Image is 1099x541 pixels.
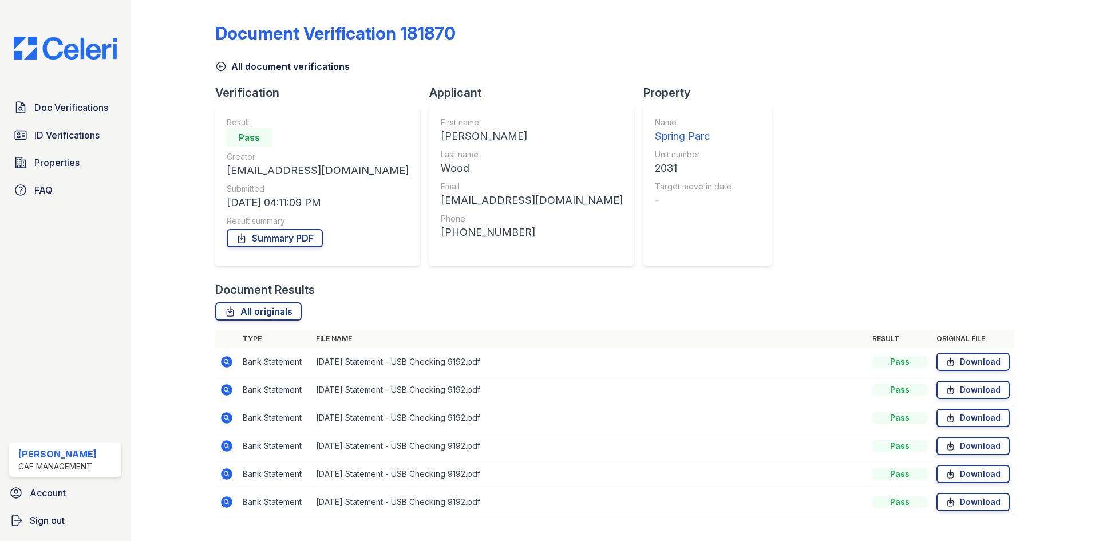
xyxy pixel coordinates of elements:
div: CAF Management [18,461,97,472]
td: [DATE] Statement - USB Checking 9192.pdf [311,404,868,432]
a: Properties [9,151,121,174]
div: Pass [872,440,927,452]
td: [DATE] Statement - USB Checking 9192.pdf [311,460,868,488]
span: Properties [34,156,80,169]
a: Sign out [5,509,126,532]
th: Original file [932,330,1014,348]
a: Account [5,481,126,504]
td: Bank Statement [238,488,311,516]
span: Account [30,486,66,500]
div: [PERSON_NAME] [441,128,623,144]
div: Wood [441,160,623,176]
td: [DATE] Statement - USB Checking 9192.pdf [311,348,868,376]
td: [DATE] Statement - USB Checking 9192.pdf [311,432,868,460]
div: Pass [872,412,927,424]
td: Bank Statement [238,376,311,404]
div: Target move in date [655,181,732,192]
td: Bank Statement [238,348,311,376]
div: Last name [441,149,623,160]
div: Creator [227,151,409,163]
th: File name [311,330,868,348]
div: Pass [227,128,272,147]
div: Pass [872,468,927,480]
a: Name Spring Parc [655,117,732,144]
a: Download [936,437,1010,455]
th: Type [238,330,311,348]
div: Name [655,117,732,128]
td: [DATE] Statement - USB Checking 9192.pdf [311,488,868,516]
div: Email [441,181,623,192]
div: First name [441,117,623,128]
div: Result summary [227,215,409,227]
a: Summary PDF [227,229,323,247]
div: [EMAIL_ADDRESS][DOMAIN_NAME] [441,192,623,208]
div: 2031 [655,160,732,176]
th: Result [868,330,932,348]
div: Result [227,117,409,128]
div: Document Verification 181870 [215,23,456,44]
div: [DATE] 04:11:09 PM [227,195,409,211]
td: Bank Statement [238,404,311,432]
span: FAQ [34,183,53,197]
td: Bank Statement [238,432,311,460]
div: [PERSON_NAME] [18,447,97,461]
div: Applicant [429,85,643,101]
a: All document verifications [215,60,350,73]
a: Download [936,409,1010,427]
div: Document Results [215,282,315,298]
div: - [655,192,732,208]
a: ID Verifications [9,124,121,147]
div: Pass [872,356,927,368]
a: FAQ [9,179,121,202]
div: Property [643,85,781,101]
div: Spring Parc [655,128,732,144]
td: Bank Statement [238,460,311,488]
span: Sign out [30,514,65,527]
a: Download [936,353,1010,371]
span: Doc Verifications [34,101,108,114]
div: Submitted [227,183,409,195]
div: Unit number [655,149,732,160]
div: Verification [215,85,429,101]
div: [PHONE_NUMBER] [441,224,623,240]
div: [EMAIL_ADDRESS][DOMAIN_NAME] [227,163,409,179]
a: All originals [215,302,302,321]
td: [DATE] Statement - USB Checking 9192.pdf [311,376,868,404]
a: Doc Verifications [9,96,121,119]
a: Download [936,381,1010,399]
div: Pass [872,496,927,508]
img: CE_Logo_Blue-a8612792a0a2168367f1c8372b55b34899dd931a85d93a1a3d3e32e68fde9ad4.png [5,37,126,60]
span: ID Verifications [34,128,100,142]
div: Phone [441,213,623,224]
a: Download [936,493,1010,511]
div: Pass [872,384,927,396]
a: Download [936,465,1010,483]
